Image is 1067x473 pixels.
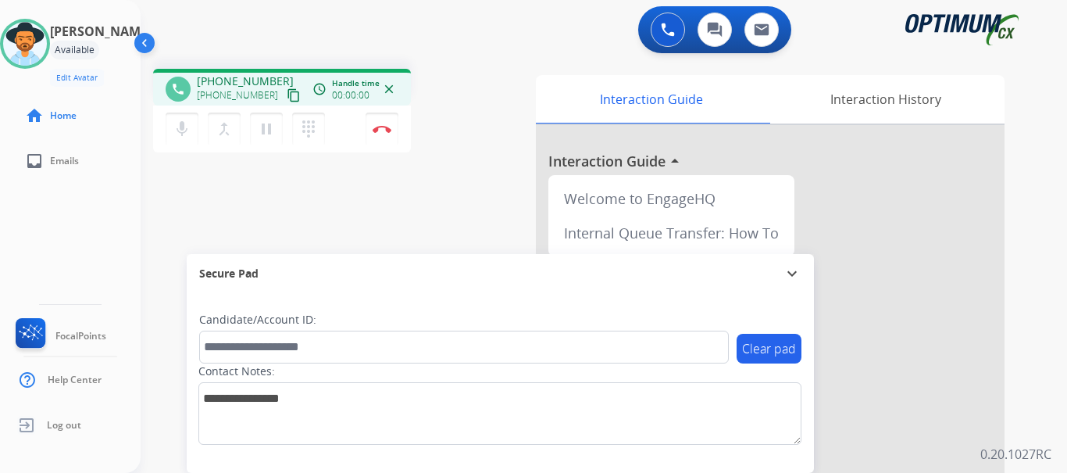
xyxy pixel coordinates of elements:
[3,22,47,66] img: avatar
[199,312,316,328] label: Candidate/Account ID:
[382,82,396,96] mat-icon: close
[555,181,788,216] div: Welcome to EngageHQ
[198,364,275,379] label: Contact Notes:
[50,109,77,122] span: Home
[47,419,81,432] span: Log out
[766,75,1005,124] div: Interaction History
[197,89,278,102] span: [PHONE_NUMBER]
[50,22,152,41] h3: [PERSON_NAME]
[25,106,44,125] mat-icon: home
[332,77,380,89] span: Handle time
[783,264,801,283] mat-icon: expand_more
[50,69,104,87] button: Edit Avatar
[25,152,44,170] mat-icon: inbox
[215,120,234,138] mat-icon: merge_type
[299,120,318,138] mat-icon: dialpad
[737,334,801,364] button: Clear pad
[50,155,79,167] span: Emails
[980,445,1051,464] p: 0.20.1027RC
[173,120,191,138] mat-icon: mic
[373,125,391,133] img: control
[199,266,259,281] span: Secure Pad
[50,41,99,59] div: Available
[171,82,185,96] mat-icon: phone
[287,88,301,102] mat-icon: content_copy
[12,318,106,354] a: FocalPoints
[257,120,276,138] mat-icon: pause
[555,216,788,250] div: Internal Queue Transfer: How To
[536,75,766,124] div: Interaction Guide
[55,330,106,342] span: FocalPoints
[197,73,294,89] span: [PHONE_NUMBER]
[312,82,327,96] mat-icon: access_time
[48,374,102,386] span: Help Center
[332,89,369,102] span: 00:00:00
